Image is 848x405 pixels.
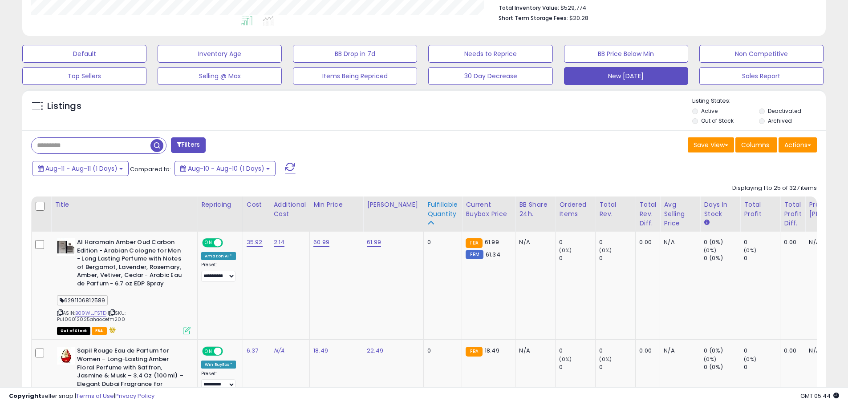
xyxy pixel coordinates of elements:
[688,137,734,152] button: Save View
[784,200,801,228] div: Total Profit Diff.
[744,247,756,254] small: (0%)
[274,200,306,219] div: Additional Cost
[367,346,383,355] a: 22.49
[485,346,499,355] span: 18.49
[57,238,75,256] img: 31W2YuFbe9L._SL40_.jpg
[485,238,499,246] span: 61.99
[639,347,653,355] div: 0.00
[466,250,483,259] small: FBM
[559,238,595,246] div: 0
[599,200,632,219] div: Total Rev.
[559,347,595,355] div: 0
[201,262,236,282] div: Preset:
[559,254,595,262] div: 0
[664,238,693,246] div: N/A
[639,238,653,246] div: 0.00
[171,137,206,153] button: Filters
[800,392,839,400] span: 2025-08-12 05:44 GMT
[599,254,635,262] div: 0
[57,309,126,323] span: | SKU: Pul06012025ahaocefm200
[45,164,118,173] span: Aug-11 - Aug-11 (1 Days)
[741,140,769,149] span: Columns
[499,4,559,12] b: Total Inventory Value:
[466,347,482,357] small: FBA
[55,200,194,209] div: Title
[559,200,592,219] div: Ordered Items
[704,363,740,371] div: 0 (0%)
[564,67,688,85] button: New [DATE]
[744,363,780,371] div: 0
[427,347,455,355] div: 0
[744,200,776,219] div: Total Profit
[201,371,236,391] div: Preset:
[784,238,798,246] div: 0.00
[704,219,709,227] small: Days In Stock.
[222,348,236,355] span: OFF
[201,200,239,209] div: Repricing
[599,356,612,363] small: (0%)
[203,348,214,355] span: ON
[519,200,552,219] div: BB Share 24h.
[428,67,552,85] button: 30 Day Decrease
[486,250,500,259] span: 61.34
[732,184,817,192] div: Displaying 1 to 25 of 327 items
[744,238,780,246] div: 0
[222,239,236,247] span: OFF
[499,2,810,12] li: $529,774
[203,239,214,247] span: ON
[559,356,572,363] small: (0%)
[274,346,284,355] a: N/A
[9,392,41,400] strong: Copyright
[664,200,696,228] div: Avg Selling Price
[768,107,801,115] label: Deactivated
[704,247,716,254] small: (0%)
[313,238,329,247] a: 60.99
[22,45,146,63] button: Default
[768,117,792,124] label: Archived
[519,347,548,355] div: N/A
[499,14,568,22] b: Short Term Storage Fees:
[735,137,777,152] button: Columns
[427,200,458,219] div: Fulfillable Quantity
[57,238,191,333] div: ASIN:
[9,392,154,401] div: seller snap | |
[784,347,798,355] div: 0.00
[75,309,106,317] a: B09WLJTSTD
[428,45,552,63] button: Needs to Reprice
[779,137,817,152] button: Actions
[699,45,824,63] button: Non Competitive
[22,67,146,85] button: Top Sellers
[57,347,75,365] img: 41yU9qwgZML._SL40_.jpg
[77,238,185,290] b: Al Haramain Amber Oud Carbon Edition - Arabian Cologne for Men - Long Lasting Perfume with Notes ...
[313,346,328,355] a: 18.49
[57,295,108,305] span: 6291106812589
[247,346,259,355] a: 6.37
[247,200,266,209] div: Cost
[367,200,420,209] div: [PERSON_NAME]
[76,392,114,400] a: Terms of Use
[293,45,417,63] button: BB Drop in 7d
[559,363,595,371] div: 0
[599,247,612,254] small: (0%)
[32,161,129,176] button: Aug-11 - Aug-11 (1 Days)
[701,107,718,115] label: Active
[704,356,716,363] small: (0%)
[639,200,656,228] div: Total Rev. Diff.
[201,361,236,369] div: Win BuyBox *
[559,247,572,254] small: (0%)
[692,97,826,105] p: Listing States:
[107,327,116,333] i: hazardous material
[699,67,824,85] button: Sales Report
[57,327,90,335] span: All listings that are currently out of stock and unavailable for purchase on Amazon
[744,347,780,355] div: 0
[466,200,511,219] div: Current Buybox Price
[313,200,359,209] div: Min Price
[188,164,264,173] span: Aug-10 - Aug-10 (1 Days)
[47,100,81,112] h5: Listings
[466,238,482,248] small: FBA
[519,238,548,246] div: N/A
[293,67,417,85] button: Items Being Repriced
[427,238,455,246] div: 0
[564,45,688,63] button: BB Price Below Min
[130,165,171,173] span: Compared to:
